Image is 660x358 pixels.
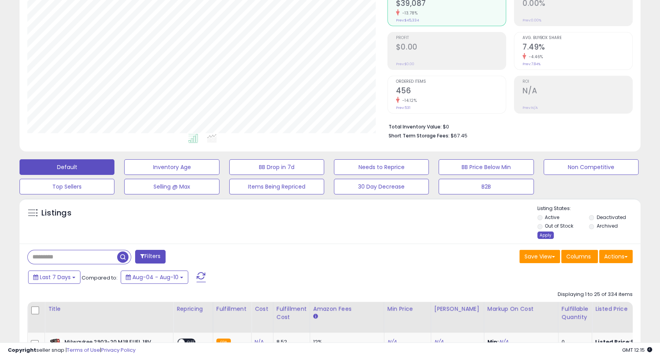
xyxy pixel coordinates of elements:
[8,347,136,354] div: seller snap | |
[566,253,591,260] span: Columns
[562,305,589,321] div: Fulfillable Quantity
[523,105,538,110] small: Prev: N/A
[545,223,573,229] label: Out of Stock
[561,250,598,263] button: Columns
[544,159,639,175] button: Non Competitive
[135,250,166,264] button: Filters
[8,346,36,354] strong: Copyright
[537,205,640,212] p: Listing States:
[451,132,467,139] span: $67.45
[439,179,533,194] button: B2B
[523,86,632,97] h2: N/A
[599,250,633,263] button: Actions
[523,80,632,84] span: ROI
[484,302,558,333] th: The percentage added to the cost of goods (COGS) that forms the calculator for Min & Max prices.
[389,121,627,131] li: $0
[124,179,219,194] button: Selling @ Max
[229,159,324,175] button: BB Drop in 7d
[396,36,506,40] span: Profit
[519,250,560,263] button: Save View
[396,62,414,66] small: Prev: $0.00
[622,346,652,354] span: 2025-08-18 12:15 GMT
[389,132,450,139] b: Short Term Storage Fees:
[396,86,506,97] h2: 456
[597,223,618,229] label: Archived
[48,305,170,313] div: Title
[124,159,219,175] button: Inventory Age
[82,274,118,281] span: Compared to:
[400,10,418,16] small: -13.78%
[523,62,540,66] small: Prev: 7.84%
[20,179,114,194] button: Top Sellers
[400,98,417,103] small: -14.12%
[255,305,270,313] div: Cost
[523,36,632,40] span: Avg. Buybox Share
[545,214,559,221] label: Active
[523,18,541,23] small: Prev: 0.00%
[41,208,71,219] h5: Listings
[396,105,410,110] small: Prev: 531
[177,305,210,313] div: Repricing
[216,305,248,313] div: Fulfillment
[334,159,429,175] button: Needs to Reprice
[276,305,307,321] div: Fulfillment Cost
[439,159,533,175] button: BB Price Below Min
[40,273,71,281] span: Last 7 Days
[396,80,506,84] span: Ordered Items
[28,271,80,284] button: Last 7 Days
[558,291,633,298] div: Displaying 1 to 25 of 334 items
[334,179,429,194] button: 30 Day Decrease
[229,179,324,194] button: Items Being Repriced
[537,232,554,239] div: Apply
[132,273,178,281] span: Aug-04 - Aug-10
[597,214,626,221] label: Deactivated
[523,43,632,53] h2: 7.49%
[387,305,428,313] div: Min Price
[434,305,481,313] div: [PERSON_NAME]
[101,346,136,354] a: Privacy Policy
[526,54,543,60] small: -4.46%
[313,313,318,320] small: Amazon Fees.
[20,159,114,175] button: Default
[389,123,442,130] b: Total Inventory Value:
[67,346,100,354] a: Terms of Use
[487,305,555,313] div: Markup on Cost
[396,43,506,53] h2: $0.00
[396,18,419,23] small: Prev: $45,334
[313,305,381,313] div: Amazon Fees
[121,271,188,284] button: Aug-04 - Aug-10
